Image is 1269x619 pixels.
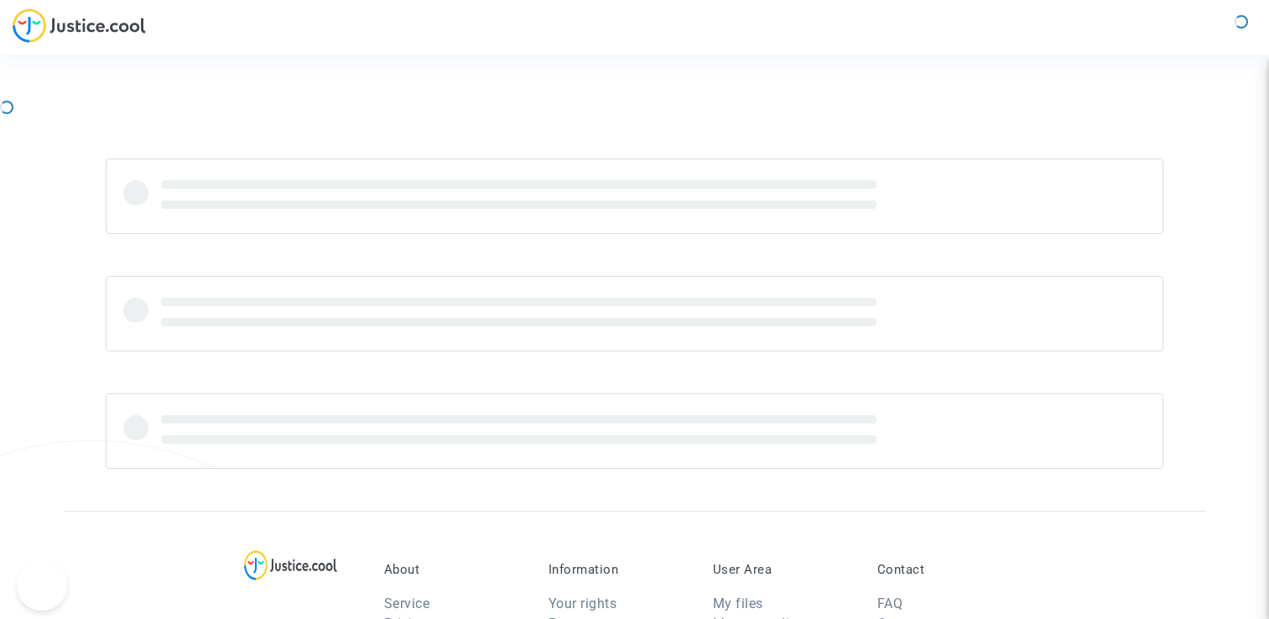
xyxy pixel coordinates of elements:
[13,8,146,43] img: jc-logo.svg
[549,562,688,577] p: Information
[244,550,337,580] img: logo-lg.svg
[877,596,903,611] a: FAQ
[17,560,67,611] iframe: Toggle Customer Support
[549,596,617,611] a: Your rights
[384,596,430,611] a: Service
[877,562,1017,577] p: Contact
[384,562,523,577] p: About
[713,596,763,611] a: My files
[713,562,852,577] p: User Area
